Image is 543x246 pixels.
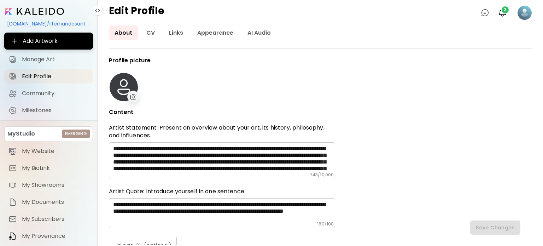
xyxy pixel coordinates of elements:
button: Add Artwork [4,33,93,50]
a: Community iconCommunity [4,86,93,101]
a: AI Audio [242,25,276,40]
a: Edit Profile iconEdit Profile [4,69,93,84]
a: Appearance [192,25,239,40]
span: Add Artwork [10,37,87,45]
a: itemMy Subscribers [4,212,93,226]
p: Profile picture [109,57,335,64]
img: item [8,198,17,206]
a: completeMilestones iconMilestones [4,103,93,118]
img: item [8,232,17,240]
a: CV [141,25,160,40]
img: chatIcon [481,8,489,17]
img: item [8,147,17,155]
img: item [8,164,17,172]
img: item [8,215,17,223]
h6: Emerging [65,131,87,137]
span: My Provenance [22,233,89,240]
img: collapse [95,8,100,13]
span: Edit Profile [22,73,89,80]
img: Edit Profile icon [8,72,17,81]
a: itemMy Documents [4,195,93,209]
span: Community [22,90,89,97]
span: Milestones [22,107,89,114]
div: [DOMAIN_NAME]/ilfernandosantos [4,18,93,30]
img: bellIcon [498,8,507,17]
a: About [109,25,138,40]
img: item [8,181,17,189]
p: Artist Statement: Present an overview about your art, its history, philosophy, and influences. [109,124,335,139]
a: Links [163,25,189,40]
a: itemMy Provenance [4,229,93,243]
span: My Showrooms [22,182,89,189]
h6: Artist Quote: Introduce yourself in one sentence. [109,188,335,195]
h4: Edit Profile [109,6,164,20]
a: itemMy Website [4,144,93,158]
span: My Documents [22,199,89,206]
span: My Website [22,148,89,155]
a: Manage Art iconManage Art [4,52,93,67]
p: Content [109,109,335,115]
span: Manage Art [22,56,89,63]
img: Manage Art icon [8,55,17,64]
a: itemMy BioLink [4,161,93,175]
span: My BioLink [22,165,89,172]
h6: 180 / 100 [317,221,334,227]
h6: 743 / 10,000 [310,172,334,178]
span: My Subscribers [22,216,89,223]
button: bellIcon3 [496,7,508,19]
span: 3 [502,6,509,13]
img: Community icon [8,89,17,98]
a: itemMy Showrooms [4,178,93,192]
img: Milestones icon [8,106,17,115]
p: MyStudio [7,130,35,138]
